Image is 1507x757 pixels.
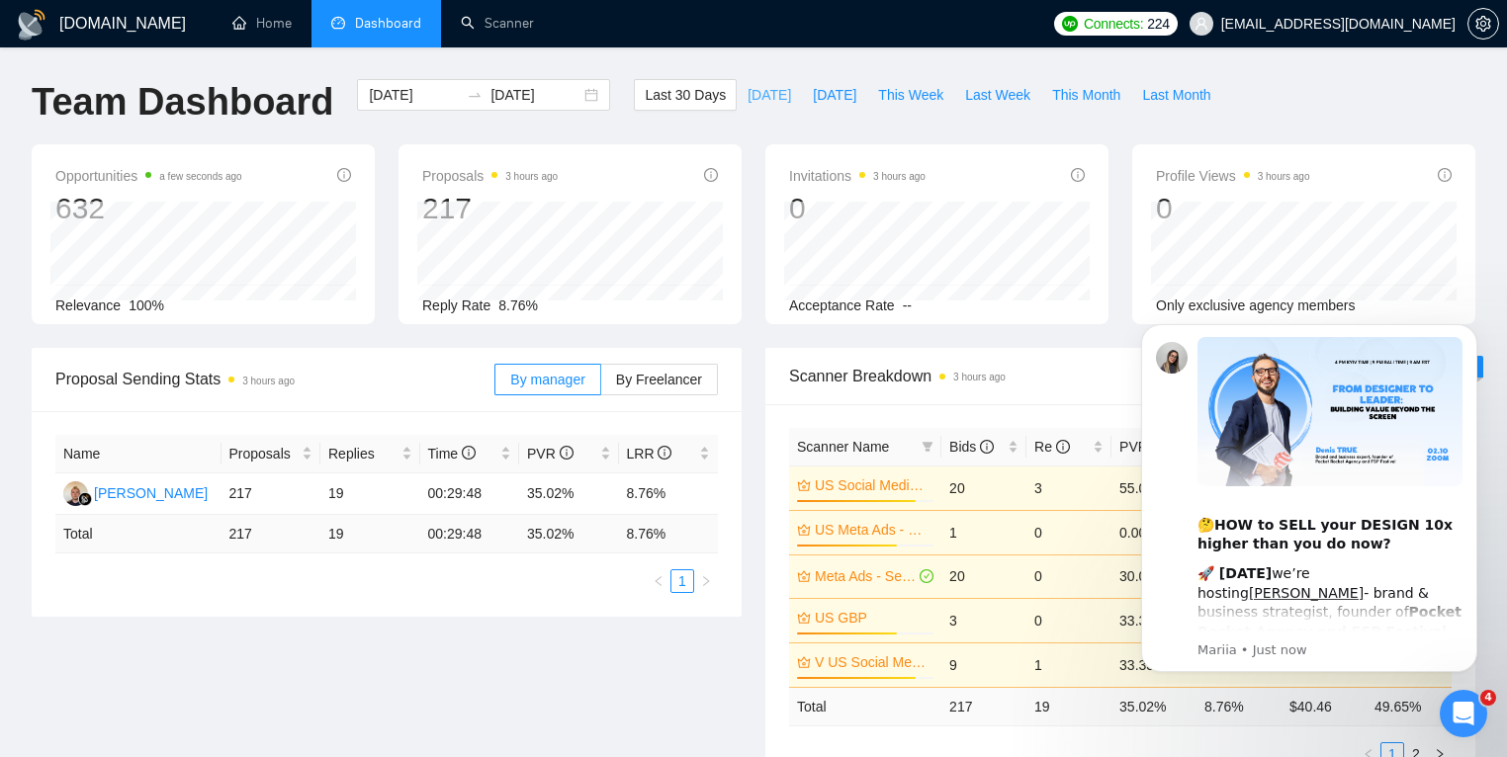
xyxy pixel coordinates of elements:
th: Replies [320,435,420,473]
a: AS[PERSON_NAME] [63,484,208,500]
td: 20 [941,554,1026,598]
span: LRR [627,446,672,462]
span: dashboard [331,16,345,30]
span: filter [918,432,937,462]
span: swap-right [467,87,483,103]
span: 100% [129,297,164,313]
a: US Social Media Management [815,474,930,496]
span: Reply Rate [422,297,490,313]
span: Relevance [55,297,121,313]
td: 49.65 % [1367,687,1452,725]
span: filter [922,441,933,453]
td: 8.76 % [1197,687,1282,725]
div: 217 [422,190,558,227]
td: 00:29:48 [420,515,520,553]
span: right [700,575,712,587]
td: 1 [941,510,1026,554]
img: gigradar-bm.png [78,492,92,506]
span: Proposals [229,443,299,464]
li: Previous Page [647,569,670,593]
a: US GBP [815,607,930,629]
th: Proposals [222,435,321,473]
td: 19 [1026,687,1111,725]
span: 4 [1480,690,1496,706]
img: logo [16,9,47,41]
span: crown [797,478,811,492]
button: This Month [1041,79,1131,111]
button: This Week [867,79,954,111]
span: to [467,87,483,103]
span: Invitations [789,164,926,188]
button: [DATE] [737,79,802,111]
td: 19 [320,515,420,553]
span: info-circle [560,446,574,460]
time: 3 hours ago [873,171,926,182]
td: 1 [1026,642,1111,687]
span: crown [797,569,811,583]
img: AS [63,481,88,506]
span: By Freelancer [616,372,702,387]
td: $ 40.46 [1282,687,1367,725]
span: check-circle [920,569,933,583]
span: info-circle [462,446,476,460]
span: PVR [527,446,574,462]
a: US Meta Ads - Service based [815,519,930,541]
span: Dashboard [355,15,421,32]
span: Last 30 Days [645,84,726,106]
time: 3 hours ago [953,372,1006,382]
iframe: Intercom notifications message [1111,306,1507,684]
span: This Month [1052,84,1120,106]
td: 9 [941,642,1026,687]
td: 8.76 % [619,515,719,553]
span: 8.76% [498,297,538,313]
span: Re [1034,439,1070,455]
span: Scanner Breakdown [789,364,1452,388]
span: Acceptance Rate [789,297,895,313]
button: Last Month [1131,79,1221,111]
h1: Team Dashboard [32,79,333,126]
span: Only exclusive agency members [1156,297,1356,313]
input: End date [490,84,580,106]
time: a few seconds ago [159,171,241,182]
td: 0 [1026,510,1111,554]
button: Last 30 Days [634,79,737,111]
span: Replies [328,443,398,464]
td: 35.02 % [519,515,619,553]
th: Name [55,435,222,473]
td: 0 [1026,598,1111,642]
span: info-circle [1071,168,1085,182]
span: Scanner Name [797,439,889,455]
input: Start date [369,84,459,106]
span: info-circle [658,446,671,460]
a: homeHome [232,15,292,32]
span: info-circle [704,168,718,182]
div: [PERSON_NAME] [94,482,208,504]
button: [DATE] [802,79,867,111]
a: V US Social Media Management [815,651,930,673]
span: Last Month [1142,84,1210,106]
span: info-circle [1438,168,1452,182]
td: Total [789,687,941,725]
button: Last Week [954,79,1041,111]
span: Last Week [965,84,1030,106]
span: [DATE] [748,84,791,106]
button: right [694,569,718,593]
span: 224 [1147,13,1169,35]
a: Meta Ads - Service based [815,565,916,587]
time: 3 hours ago [1258,171,1310,182]
td: 20 [941,465,1026,510]
span: By manager [510,372,584,387]
span: info-circle [980,440,994,454]
td: 8.76% [619,473,719,515]
span: Proposal Sending Stats [55,367,494,391]
iframe: Intercom live chat [1440,690,1487,737]
span: info-circle [337,168,351,182]
span: crown [797,655,811,669]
